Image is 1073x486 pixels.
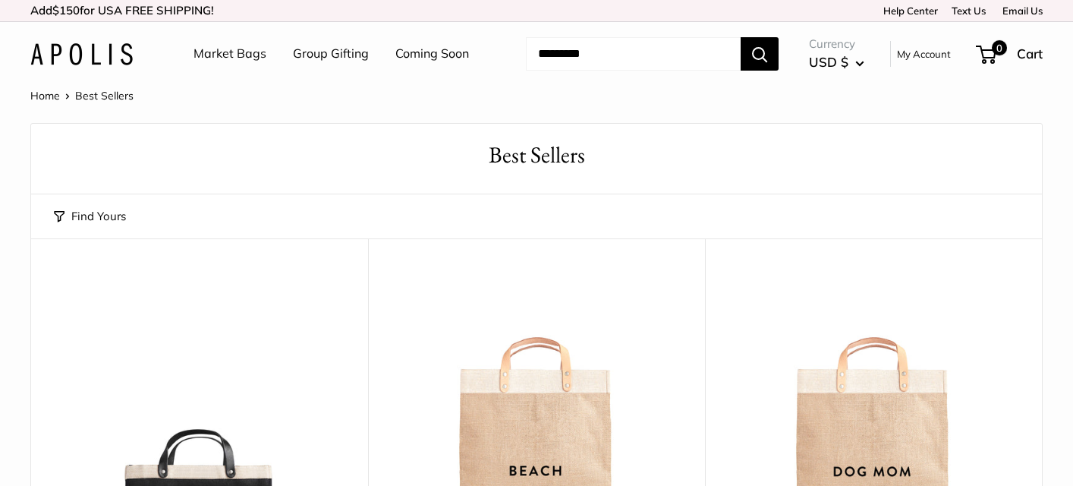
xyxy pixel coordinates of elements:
[30,86,134,106] nav: Breadcrumb
[395,43,469,65] a: Coming Soon
[997,5,1043,17] a: Email Us
[30,89,60,103] a: Home
[809,50,864,74] button: USD $
[194,43,266,65] a: Market Bags
[52,3,80,17] span: $150
[897,45,951,63] a: My Account
[526,37,741,71] input: Search...
[54,139,1019,172] h1: Best Sellers
[977,42,1043,66] a: 0 Cart
[54,206,126,227] button: Find Yours
[75,89,134,103] span: Best Sellers
[952,5,986,17] a: Text Us
[992,40,1007,55] span: 0
[293,43,369,65] a: Group Gifting
[878,5,938,17] a: Help Center
[809,33,864,55] span: Currency
[741,37,779,71] button: Search
[30,43,133,65] img: Apolis
[1017,46,1043,62] span: Cart
[809,54,848,70] span: USD $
